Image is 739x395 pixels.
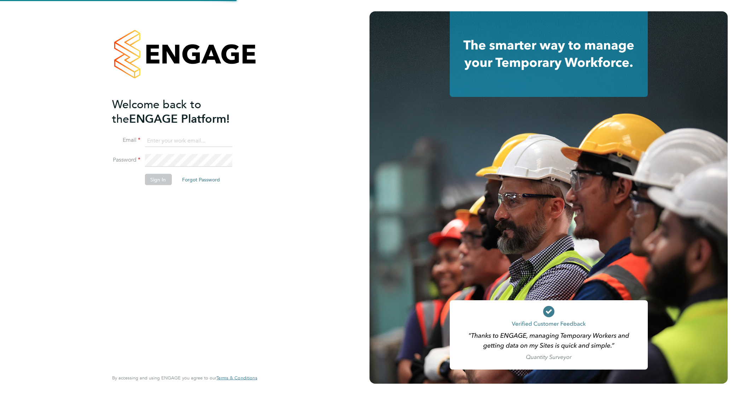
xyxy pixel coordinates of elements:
[145,134,232,147] input: Enter your work email...
[112,156,140,164] label: Password
[216,375,257,381] a: Terms & Conditions
[112,97,250,126] h2: ENGAGE Platform!
[112,97,201,126] span: Welcome back to the
[112,375,257,381] span: By accessing and using ENGAGE you agree to our
[112,136,140,144] label: Email
[145,174,171,185] button: Sign In
[176,174,226,185] button: Forgot Password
